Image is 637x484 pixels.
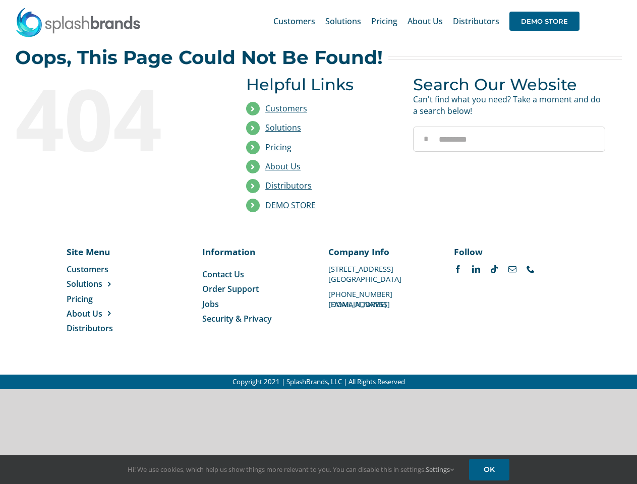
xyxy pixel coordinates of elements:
[202,269,309,325] nav: Menu
[67,278,135,289] a: Solutions
[67,278,102,289] span: Solutions
[67,264,108,275] span: Customers
[202,283,259,294] span: Order Support
[453,5,499,37] a: Distributors
[265,103,307,114] a: Customers
[509,5,580,37] a: DEMO STORE
[67,308,135,319] a: About Us
[413,75,605,94] h3: Search Our Website
[15,7,141,37] img: SplashBrands.com Logo
[202,298,219,310] span: Jobs
[454,265,462,273] a: facebook
[202,283,309,294] a: Order Support
[128,465,454,474] span: Hi! We use cookies, which help us show things more relevant to you. You can disable this in setti...
[509,12,580,31] span: DEMO STORE
[67,264,135,275] a: Customers
[273,5,315,37] a: Customers
[67,293,135,305] a: Pricing
[265,200,316,211] a: DEMO STORE
[67,264,135,334] nav: Menu
[328,246,435,258] p: Company Info
[67,323,135,334] a: Distributors
[371,5,397,37] a: Pricing
[246,75,398,94] h3: Helpful Links
[265,142,292,153] a: Pricing
[202,313,309,324] a: Security & Privacy
[273,17,315,25] span: Customers
[265,122,301,133] a: Solutions
[453,17,499,25] span: Distributors
[508,265,516,273] a: mail
[413,127,438,152] input: Search
[202,269,244,280] span: Contact Us
[67,308,102,319] span: About Us
[426,465,454,474] a: Settings
[15,75,207,161] div: 404
[265,180,312,191] a: Distributors
[67,246,135,258] p: Site Menu
[202,246,309,258] p: Information
[371,17,397,25] span: Pricing
[413,94,605,116] p: Can't find what you need? Take a moment and do a search below!
[454,246,560,258] p: Follow
[202,313,272,324] span: Security & Privacy
[408,17,443,25] span: About Us
[265,161,301,172] a: About Us
[202,269,309,280] a: Contact Us
[15,47,383,68] h2: Oops, This Page Could Not Be Found!
[202,298,309,310] a: Jobs
[469,459,509,480] a: OK
[273,5,580,37] nav: Main Menu
[472,265,480,273] a: linkedin
[67,323,113,334] span: Distributors
[413,127,605,152] input: Search...
[325,17,361,25] span: Solutions
[67,293,93,305] span: Pricing
[490,265,498,273] a: tiktok
[527,265,535,273] a: phone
